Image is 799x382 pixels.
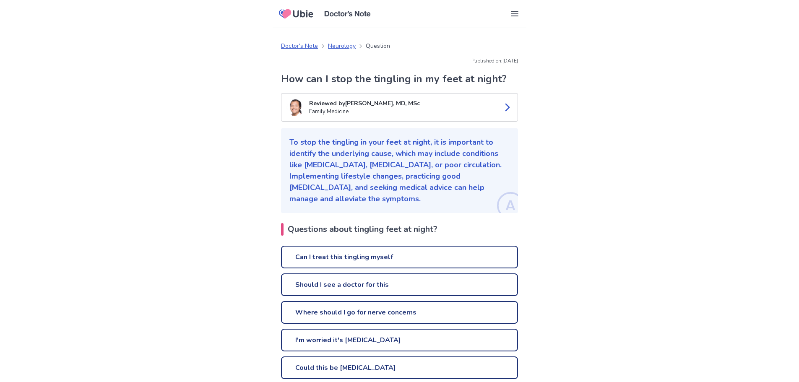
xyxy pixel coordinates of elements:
a: Should I see a doctor for this [281,273,518,296]
a: Neurology [328,42,356,50]
p: To stop the tingling in your feet at night, it is important to identify the underlying cause, whi... [289,137,510,205]
img: Kenji Taylor [286,99,304,116]
h2: Questions about tingling feet at night? [281,223,518,236]
h1: How can I stop the tingling in my feet at night? [281,71,518,86]
p: Reviewed by [PERSON_NAME], MD, MSc [309,99,496,108]
nav: breadcrumb [281,42,390,50]
a: Kenji TaylorReviewed by[PERSON_NAME], MD, MScFamily Medicine [281,93,518,122]
p: Published on: [DATE] [281,57,518,65]
a: Can I treat this tingling myself [281,246,518,268]
img: Doctors Note Logo [324,11,371,17]
p: Question [366,42,390,50]
a: Where should I go for nerve concerns [281,301,518,324]
p: Family Medicine [309,108,496,116]
a: I'm worried it's [MEDICAL_DATA] [281,329,518,351]
a: Doctor's Note [281,42,318,50]
a: Could this be [MEDICAL_DATA] [281,356,518,379]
